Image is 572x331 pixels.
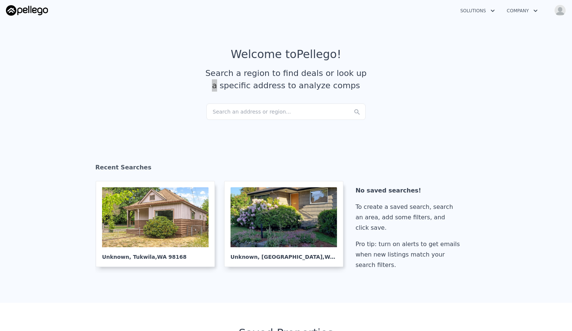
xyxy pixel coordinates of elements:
a: Unknown, Tukwila,WA 98168 [96,181,221,267]
div: To create a saved search, search an area, add some filters, and click save. [356,202,463,233]
img: Pellego [6,5,48,16]
button: Solutions [454,4,501,17]
img: avatar [554,4,566,16]
div: Unknown , [GEOGRAPHIC_DATA] [231,247,337,261]
button: Company [501,4,544,17]
div: Welcome to Pellego ! [231,48,341,61]
span: , WA 98126 [322,254,354,260]
div: Pro tip: turn on alerts to get emails when new listings match your search filters. [356,239,463,270]
div: Search an address or region... [206,104,366,120]
a: Unknown, [GEOGRAPHIC_DATA],WA 98126 [224,181,349,267]
span: , WA 98168 [155,254,187,260]
div: No saved searches! [356,185,463,196]
div: Unknown , Tukwila [102,247,209,261]
div: Recent Searches [95,157,477,181]
div: Search a region to find deals or look up a specific address to analyze comps [203,67,369,92]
